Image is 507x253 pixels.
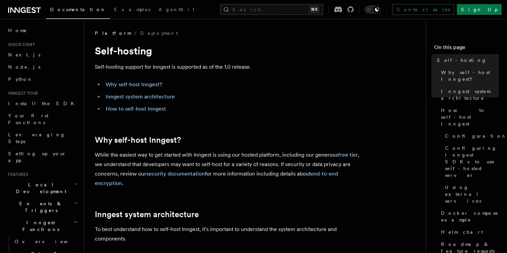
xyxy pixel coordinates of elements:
span: Home [8,27,27,34]
a: Configuration [442,130,499,142]
button: Events & Triggers [5,198,80,216]
span: Using external services [445,184,499,204]
a: Python [5,73,80,85]
span: Leveraging Steps [8,132,65,144]
span: How to self-host Inngest [441,107,499,127]
a: Why self-host Inngest? [95,135,181,145]
span: Python [8,76,33,82]
a: Why self-host Inngest? [106,81,162,88]
span: Helm chart [441,229,483,235]
button: Toggle dark mode [365,5,381,14]
a: Using external services [442,181,499,207]
a: Helm chart [438,226,499,238]
p: Self-hosting support for Inngest is supported as of the 1.0 release. [95,62,366,72]
a: Leveraging Steps [5,129,80,147]
button: Inngest Functions [5,216,80,235]
span: Local Development [5,181,74,195]
p: While the easiest way to get started with Inngest is using our hosted platform, including our gen... [95,150,366,188]
a: Configuring Inngest SDKs to use self-hosted server [442,142,499,181]
span: Quick start [5,42,35,47]
span: Documentation [50,7,106,12]
h1: Self-hosting [95,45,366,57]
kbd: ⌘K [310,6,319,13]
span: Platform [95,30,131,37]
a: How to self-host Inngest [438,104,499,130]
span: Features [5,172,28,177]
a: free tier [338,152,358,158]
a: AgentKit [154,2,198,18]
a: How to self-host Inngest [106,106,166,112]
a: Sign Up [457,4,502,15]
span: Next.js [8,52,40,57]
a: Deployment [140,30,178,37]
span: Self-hosting [437,57,487,64]
a: Why self-host Inngest? [438,66,499,85]
a: Next.js [5,49,80,61]
span: Configuration [445,133,507,139]
span: Install the SDK [8,101,78,106]
a: Your first Functions [5,110,80,129]
a: Examples [110,2,154,18]
a: Inngest system architecture [95,210,199,219]
p: To best understand how to self-host Inngest, it's important to understand the system architecture... [95,225,366,244]
span: Events & Triggers [5,200,74,214]
a: Inngest system architecture [438,85,499,104]
a: Docker compose example [438,207,499,226]
span: Overview [15,239,84,244]
a: Setting up your app [5,147,80,166]
span: Examples [114,7,150,12]
button: Search...⌘K [220,4,323,15]
span: Inngest Functions [5,219,73,233]
span: Your first Functions [8,113,48,125]
a: Install the SDK [5,97,80,110]
a: Inngest system architecture [106,93,175,100]
a: Contact sales [392,4,454,15]
a: Home [5,24,80,37]
a: security documentation [146,170,205,177]
span: Inngest system architecture [441,88,499,101]
a: Overview [12,235,80,248]
a: Documentation [46,2,110,19]
span: Why self-host Inngest? [441,69,499,83]
a: Self-hosting [434,54,499,66]
span: Docker compose example [441,210,499,223]
button: Local Development [5,179,80,198]
span: Node.js [8,64,40,70]
span: Setting up your app [8,151,66,163]
h4: On this page [434,43,499,54]
a: Node.js [5,61,80,73]
span: Configuring Inngest SDKs to use self-hosted server [445,145,499,179]
span: AgentKit [159,7,194,12]
span: Inngest tour [5,91,38,96]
